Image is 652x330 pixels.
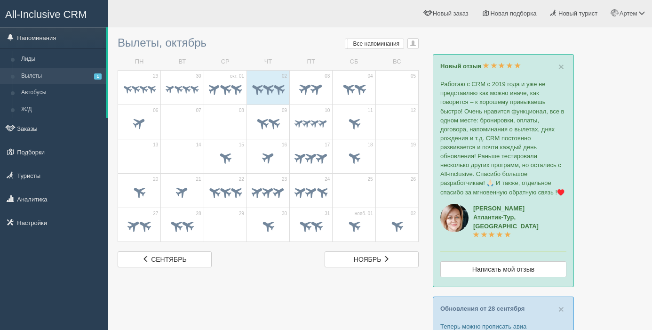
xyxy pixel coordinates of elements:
span: 29 [239,210,244,217]
td: ПН [118,54,161,70]
span: 26 [411,176,416,183]
span: All-Inclusive CRM [5,8,87,20]
a: Написать мой отзыв [440,261,566,277]
span: Все напоминания [353,40,400,47]
td: ВТ [161,54,204,70]
span: 22 [239,176,244,183]
span: 11 [368,107,373,114]
a: Автобусы [17,84,106,101]
span: сентябрь [151,256,187,263]
span: 05 [411,73,416,80]
span: 14 [196,142,201,148]
span: 30 [196,73,201,80]
span: 31 [325,210,330,217]
span: 21 [196,176,201,183]
span: 1 [94,73,102,80]
h3: Вылеты, октябрь [118,37,419,49]
span: Артем [620,10,637,17]
span: 27 [153,210,158,217]
span: Новый заказ [433,10,469,17]
td: ВС [375,54,418,70]
span: 08 [239,107,244,114]
span: 10 [325,107,330,114]
span: 29 [153,73,158,80]
a: All-Inclusive CRM [0,0,108,26]
span: 16 [282,142,287,148]
span: 20 [153,176,158,183]
a: [PERSON_NAME]Атлантик-Тур, [GEOGRAPHIC_DATA] [473,205,539,239]
span: 09 [282,107,287,114]
span: 07 [196,107,201,114]
span: 03 [325,73,330,80]
a: Ж/Д [17,101,106,118]
td: СБ [333,54,375,70]
a: ноябрь [325,251,419,267]
a: Обновления от 28 сентября [440,305,525,312]
button: Close [558,62,564,72]
span: ноябрь [354,256,382,263]
a: Вылеты1 [17,68,106,85]
span: 02 [282,73,287,80]
span: 28 [196,210,201,217]
span: 23 [282,176,287,183]
span: Новый турист [558,10,597,17]
a: Новый отзыв [440,63,521,70]
td: СР [204,54,246,70]
span: Новая подборка [490,10,536,17]
span: 24 [325,176,330,183]
img: aicrm_2143.jpg [440,204,469,232]
span: × [558,61,564,72]
button: Close [558,304,564,314]
span: 02 [411,210,416,217]
span: 06 [153,107,158,114]
span: 18 [368,142,373,148]
td: ПТ [290,54,333,70]
span: 19 [411,142,416,148]
span: окт. 01 [230,73,244,80]
span: 25 [368,176,373,183]
span: 17 [325,142,330,148]
span: 30 [282,210,287,217]
a: Лиды [17,51,106,68]
a: сентябрь [118,251,212,267]
span: 15 [239,142,244,148]
span: × [558,304,564,314]
td: ЧТ [246,54,289,70]
p: Работаю с CRM с 2019 года и уже не представляю как можно иначе, как говорится – к хорошему привык... [440,80,566,196]
span: 04 [368,73,373,80]
span: 13 [153,142,158,148]
span: 12 [411,107,416,114]
span: нояб. 01 [355,210,373,217]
